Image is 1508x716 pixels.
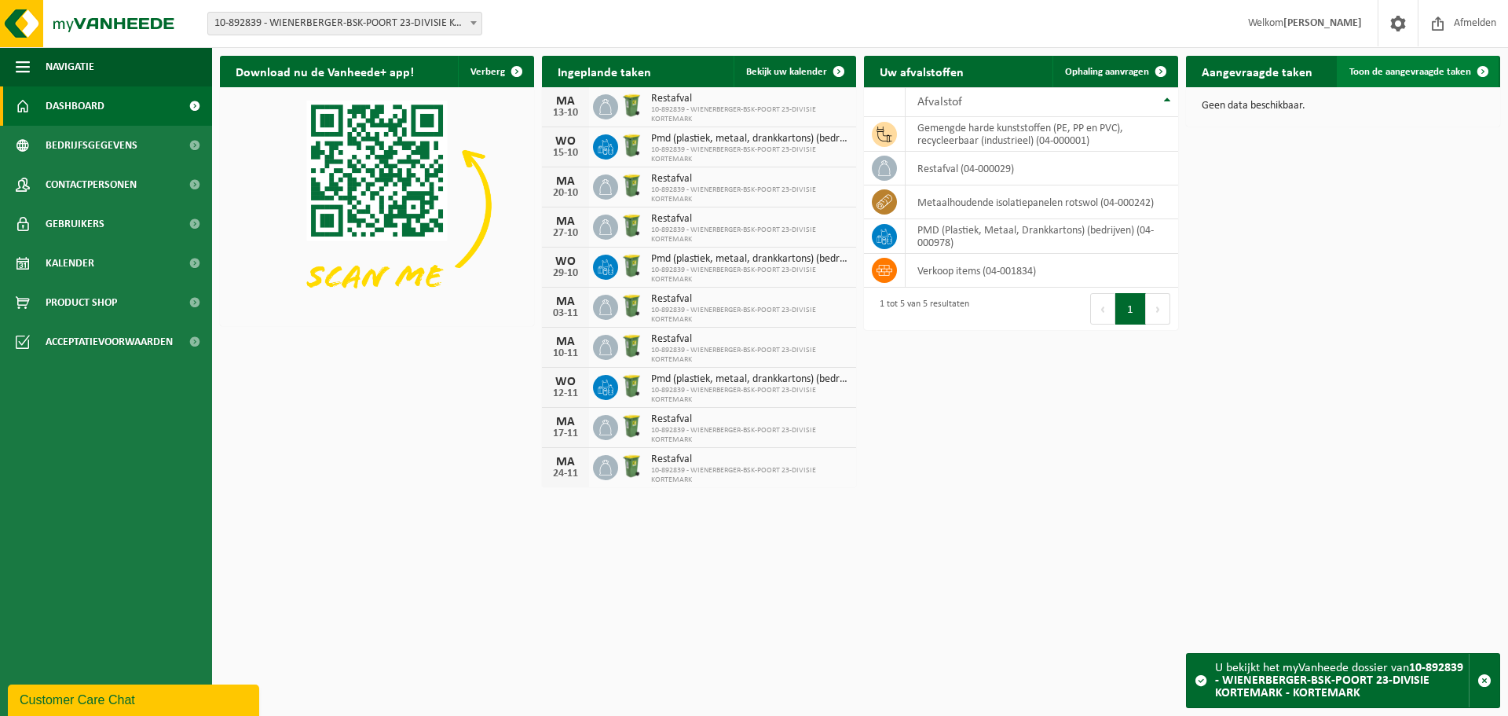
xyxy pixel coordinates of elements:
span: Restafval [651,413,848,426]
div: MA [550,336,581,348]
span: 10-892839 - WIENERBERGER-BSK-POORT 23-DIVISIE KORTEMARK [651,386,848,405]
div: 10-11 [550,348,581,359]
a: Bekijk uw kalender [734,56,855,87]
div: MA [550,95,581,108]
span: 10-892839 - WIENERBERGER-BSK-POORT 23-DIVISIE KORTEMARK [651,466,848,485]
span: 10-892839 - WIENERBERGER-BSK-POORT 23-DIVISIE KORTEMARK - KORTEMARK [208,13,481,35]
span: Restafval [651,333,848,346]
td: metaalhoudende isolatiepanelen rotswol (04-000242) [906,185,1178,219]
span: Afvalstof [917,96,962,108]
span: Contactpersonen [46,165,137,204]
span: Gebruikers [46,204,104,244]
p: Geen data beschikbaar. [1202,101,1484,112]
span: Pmd (plastiek, metaal, drankkartons) (bedrijven) [651,373,848,386]
button: 1 [1115,293,1146,325]
h2: Download nu de Vanheede+ app! [220,56,430,86]
button: Verberg [458,56,533,87]
span: 10-892839 - WIENERBERGER-BSK-POORT 23-DIVISIE KORTEMARK [651,306,848,325]
button: Previous [1090,293,1115,325]
span: Restafval [651,453,848,466]
span: Acceptatievoorwaarden [46,322,173,362]
div: 03-11 [550,308,581,319]
span: Navigatie [46,47,94,86]
span: Product Shop [46,283,117,322]
img: Download de VHEPlus App [220,87,534,323]
span: Dashboard [46,86,104,126]
span: 10-892839 - WIENERBERGER-BSK-POORT 23-DIVISIE KORTEMARK [651,145,848,164]
span: 10-892839 - WIENERBERGER-BSK-POORT 23-DIVISIE KORTEMARK [651,185,848,204]
span: Restafval [651,213,848,226]
td: PMD (Plastiek, Metaal, Drankkartons) (bedrijven) (04-000978) [906,219,1178,254]
img: WB-0240-HPE-GN-50 [618,292,645,319]
div: MA [550,296,581,308]
div: MA [550,175,581,188]
a: Toon de aangevraagde taken [1337,56,1499,87]
div: 1 tot 5 van 5 resultaten [872,292,969,326]
img: WB-0240-HPE-GN-50 [618,172,645,199]
h2: Uw afvalstoffen [864,56,979,86]
img: WB-0240-HPE-GN-50 [618,453,645,479]
div: 20-10 [550,188,581,199]
button: Next [1146,293,1170,325]
span: 10-892839 - WIENERBERGER-BSK-POORT 23-DIVISIE KORTEMARK [651,426,848,445]
span: 10-892839 - WIENERBERGER-BSK-POORT 23-DIVISIE KORTEMARK - KORTEMARK [207,12,482,35]
span: 10-892839 - WIENERBERGER-BSK-POORT 23-DIVISIE KORTEMARK [651,346,848,365]
span: Pmd (plastiek, metaal, drankkartons) (bedrijven) [651,253,848,266]
span: 10-892839 - WIENERBERGER-BSK-POORT 23-DIVISIE KORTEMARK [651,105,848,124]
div: 12-11 [550,388,581,399]
div: WO [550,376,581,388]
img: WB-0240-HPE-GN-50 [618,252,645,279]
strong: [PERSON_NAME] [1283,17,1362,29]
span: Bedrijfsgegevens [46,126,137,165]
div: 15-10 [550,148,581,159]
div: MA [550,416,581,428]
img: WB-0240-HPE-GN-50 [618,92,645,119]
td: restafval (04-000029) [906,152,1178,185]
div: 13-10 [550,108,581,119]
img: WB-0240-HPE-GN-50 [618,373,645,399]
img: WB-0240-HPE-GN-50 [618,413,645,439]
span: Verberg [470,67,505,77]
h2: Aangevraagde taken [1186,56,1328,86]
div: 17-11 [550,428,581,439]
span: 10-892839 - WIENERBERGER-BSK-POORT 23-DIVISIE KORTEMARK [651,226,848,244]
span: Bekijk uw kalender [746,67,827,77]
div: WO [550,135,581,148]
span: Kalender [46,244,94,283]
iframe: chat widget [8,681,262,716]
div: 29-10 [550,268,581,279]
a: Ophaling aanvragen [1052,56,1177,87]
td: verkoop items (04-001834) [906,254,1178,288]
div: MA [550,215,581,228]
div: WO [550,255,581,268]
img: WB-0240-HPE-GN-50 [618,132,645,159]
div: U bekijkt het myVanheede dossier van [1215,654,1469,707]
div: 27-10 [550,228,581,239]
span: Restafval [651,293,848,306]
img: WB-0240-HPE-GN-50 [618,212,645,239]
span: Pmd (plastiek, metaal, drankkartons) (bedrijven) [651,133,848,145]
td: gemengde harde kunststoffen (PE, PP en PVC), recycleerbaar (industrieel) (04-000001) [906,117,1178,152]
span: Restafval [651,173,848,185]
span: 10-892839 - WIENERBERGER-BSK-POORT 23-DIVISIE KORTEMARK [651,266,848,285]
div: 24-11 [550,468,581,479]
span: Toon de aangevraagde taken [1349,67,1471,77]
strong: 10-892839 - WIENERBERGER-BSK-POORT 23-DIVISIE KORTEMARK - KORTEMARK [1215,662,1463,699]
span: Restafval [651,93,848,105]
div: MA [550,456,581,468]
h2: Ingeplande taken [542,56,667,86]
img: WB-0240-HPE-GN-50 [618,332,645,359]
span: Ophaling aanvragen [1065,67,1149,77]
